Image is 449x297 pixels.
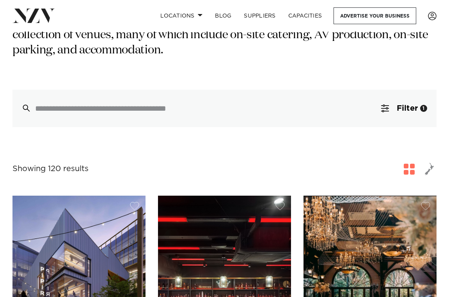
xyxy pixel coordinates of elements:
a: Advertise your business [334,7,416,24]
span: Filter [397,104,418,112]
a: SUPPLIERS [238,7,282,24]
a: BLOG [209,7,238,24]
img: nzv-logo.png [12,9,55,23]
div: Showing 120 results [12,163,89,175]
div: 1 [420,105,427,112]
button: Filter1 [372,90,437,127]
a: Capacities [282,7,328,24]
a: Locations [154,7,209,24]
